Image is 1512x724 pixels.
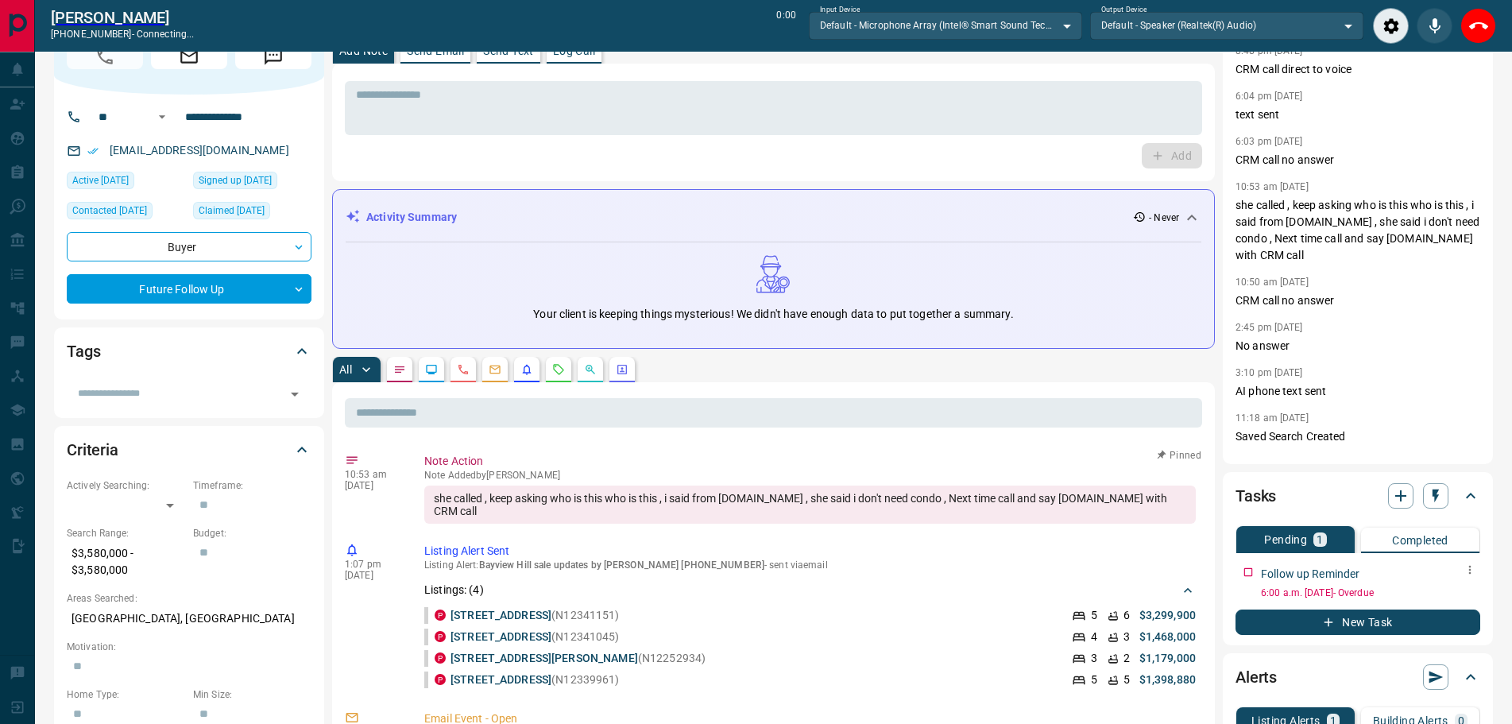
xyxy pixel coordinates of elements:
p: 10:53 am [345,469,400,480]
p: 1 [1317,534,1323,545]
a: [EMAIL_ADDRESS][DOMAIN_NAME] [110,144,289,157]
p: 5 [1091,672,1097,688]
div: Mute [1417,8,1452,44]
p: [DATE] [345,570,400,581]
span: Email [151,44,227,69]
span: Contacted [DATE] [72,203,147,219]
a: [STREET_ADDRESS][PERSON_NAME] [451,652,638,664]
p: Budget: [193,526,311,540]
p: Send Email [407,45,464,56]
div: Tue Aug 05 2025 [67,202,185,224]
h2: Criteria [67,437,118,463]
p: CRM call no answer [1236,152,1480,168]
p: Add Note [339,45,388,56]
p: - Never [1149,211,1179,225]
p: $1,468,000 [1139,629,1196,645]
a: [STREET_ADDRESS] [451,630,551,643]
p: 6 [1123,607,1130,624]
div: she called , keep asking who is this who is this , i said from [DOMAIN_NAME] , she said i don't n... [424,486,1196,524]
p: 3 [1123,629,1130,645]
svg: Agent Actions [616,363,628,376]
button: New Task [1236,610,1480,635]
span: connecting... [137,29,194,40]
div: Default - Microphone Array (Intel® Smart Sound Technology (Intel® SST)) [809,12,1082,39]
p: 2:45 pm [DATE] [1236,322,1303,333]
div: Buyer [67,232,311,261]
div: Alerts [1236,658,1480,696]
svg: Lead Browsing Activity [425,363,438,376]
p: Min Size: [193,687,311,702]
span: Call [67,44,143,69]
p: Areas Searched: [67,591,311,606]
p: 0:00 [776,8,795,44]
a: [PERSON_NAME] [51,8,194,27]
svg: Requests [552,363,565,376]
p: 1:07 pm [345,559,400,570]
p: Note Action [424,453,1196,470]
div: Tags [67,332,311,370]
span: Active [DATE] [72,172,129,188]
p: 6:00 a.m. [DATE] - Overdue [1261,586,1480,600]
div: End Call [1460,8,1496,44]
p: $1,179,000 [1139,650,1196,667]
p: text sent [1236,106,1480,123]
p: she called , keep asking who is this who is this , i said from [DOMAIN_NAME] , she said i don't n... [1236,197,1480,264]
p: 5 [1091,607,1097,624]
span: Bayview Hill sale updates by [PERSON_NAME] [PHONE_NUMBER] [479,559,764,571]
p: 5 [1123,672,1130,688]
svg: Notes [393,363,406,376]
label: Output Device [1101,5,1147,15]
svg: Emails [489,363,501,376]
p: [DATE] [345,480,400,491]
p: 6:03 pm [DATE] [1236,136,1303,147]
p: [PHONE_NUMBER] - [51,27,194,41]
h2: Alerts [1236,664,1277,690]
p: Follow up Reminder [1261,566,1359,583]
p: Timeframe: [193,478,311,493]
p: (N12341045) [451,629,620,645]
div: Sun Aug 04 2024 [193,172,311,194]
p: CRM call direct to voice [1236,61,1480,78]
p: Listing Alert : - sent via email [424,559,1196,571]
p: Activity Summary [366,209,457,226]
p: Log Call [553,45,595,56]
p: Motivation: [67,640,311,654]
svg: Listing Alerts [520,363,533,376]
p: 11:18 am [DATE] [1236,412,1309,424]
div: Mon Mar 24 2025 [193,202,311,224]
p: Listings: ( 4 ) [424,582,484,598]
p: Actively Searching: [67,478,185,493]
div: Tasks [1236,477,1480,515]
p: 6:04 pm [DATE] [1236,91,1303,102]
a: [STREET_ADDRESS] [451,673,551,686]
h2: Tags [67,339,100,364]
p: Search Range: [67,526,185,540]
button: Pinned [1156,448,1202,463]
div: property.ca [435,631,446,642]
p: Note Added by [PERSON_NAME] [424,470,1196,481]
p: $1,398,880 [1139,672,1196,688]
button: Open [153,107,172,126]
p: No answer [1236,338,1480,354]
p: (N12339961) [451,672,620,688]
p: Listing Alert Sent [424,543,1196,559]
div: Listings: (4) [424,575,1196,605]
p: Home Type: [67,687,185,702]
div: Criteria [67,431,311,469]
div: property.ca [435,674,446,685]
div: Activity Summary- Never [346,203,1201,232]
p: All [339,364,352,375]
p: 4 [1091,629,1097,645]
p: Send Text [483,45,534,56]
p: Saved Search Created [PERSON_NAME] setup a Listing Alert for Gulshan [GEOGRAPHIC_DATA] sale updat... [1236,428,1480,545]
p: $3,299,900 [1139,607,1196,624]
p: AI phone text sent [1236,383,1480,400]
svg: Opportunities [584,363,597,376]
div: Default - Speaker (Realtek(R) Audio) [1090,12,1363,39]
div: Mon Jul 28 2025 [67,172,185,194]
h2: Tasks [1236,483,1276,509]
span: Message [235,44,311,69]
div: property.ca [435,610,446,621]
svg: Email Verified [87,145,99,157]
p: CRM call no answer [1236,292,1480,309]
